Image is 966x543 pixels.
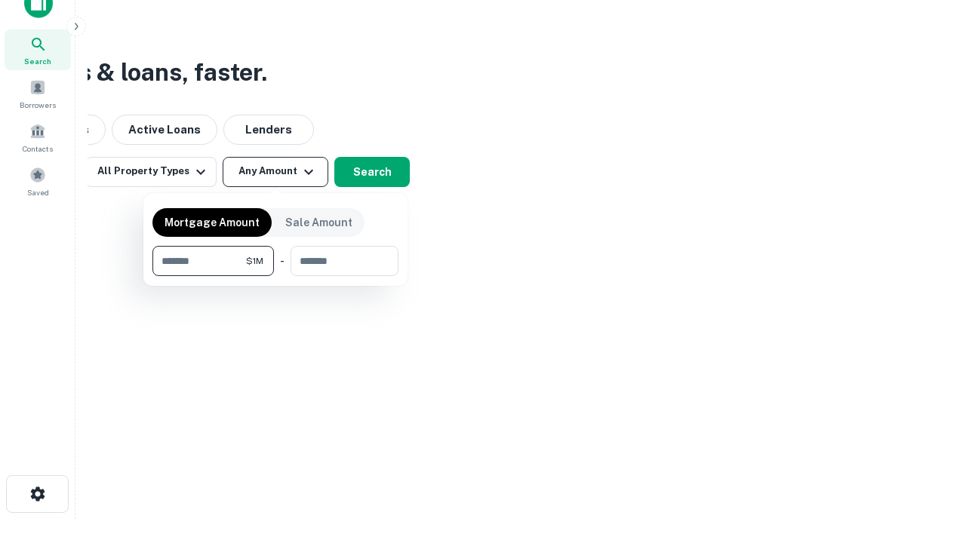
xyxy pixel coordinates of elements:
[280,246,285,276] div: -
[165,214,260,231] p: Mortgage Amount
[246,254,263,268] span: $1M
[285,214,352,231] p: Sale Amount
[891,422,966,495] iframe: Chat Widget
